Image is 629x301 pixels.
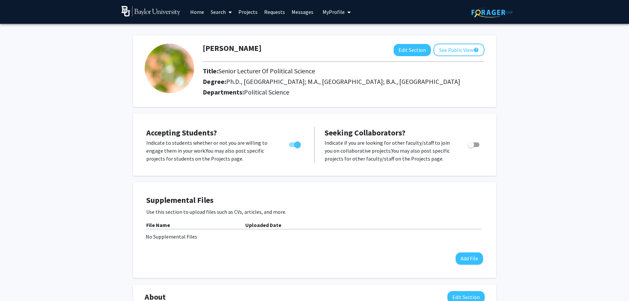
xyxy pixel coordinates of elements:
[203,78,484,86] h2: Degree:
[146,128,217,138] span: Accepting Students?
[145,44,194,93] img: Profile Picture
[245,222,281,228] b: Uploaded Date
[325,139,455,163] p: Indicate if you are looking for other faculty/staff to join you on collaborative projects. You ma...
[146,233,484,241] div: No Supplemental Files
[394,44,431,56] button: Edit Section
[472,7,513,18] img: ForagerOne Logo
[235,0,261,23] a: Projects
[261,0,288,23] a: Requests
[146,222,170,228] b: File Name
[122,6,181,17] img: Baylor University Logo
[323,9,345,15] span: My Profile
[146,139,276,163] p: Indicate to students whether or not you are willing to engage them in your work. You may also pos...
[226,77,460,86] span: Ph.D., [GEOGRAPHIC_DATA]; M.A., [GEOGRAPHIC_DATA]; B.A., [GEOGRAPHIC_DATA]
[473,46,479,54] mat-icon: help
[146,196,483,205] h4: Supplemental Files
[198,88,489,96] h2: Departments:
[456,252,483,265] button: Add File
[207,0,235,23] a: Search
[146,208,483,216] p: Use this section to upload files such as CVs, articles, and more.
[218,67,315,75] span: Senior Lecturer Of Political Science
[465,139,483,149] div: Toggle
[203,67,484,75] h2: Title:
[288,0,317,23] a: Messages
[5,271,28,296] iframe: Chat
[286,139,304,149] div: Toggle
[244,88,289,96] span: Political Science
[187,0,207,23] a: Home
[203,44,262,53] h1: [PERSON_NAME]
[325,128,405,138] span: Seeking Collaborators?
[434,44,484,56] button: See Public View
